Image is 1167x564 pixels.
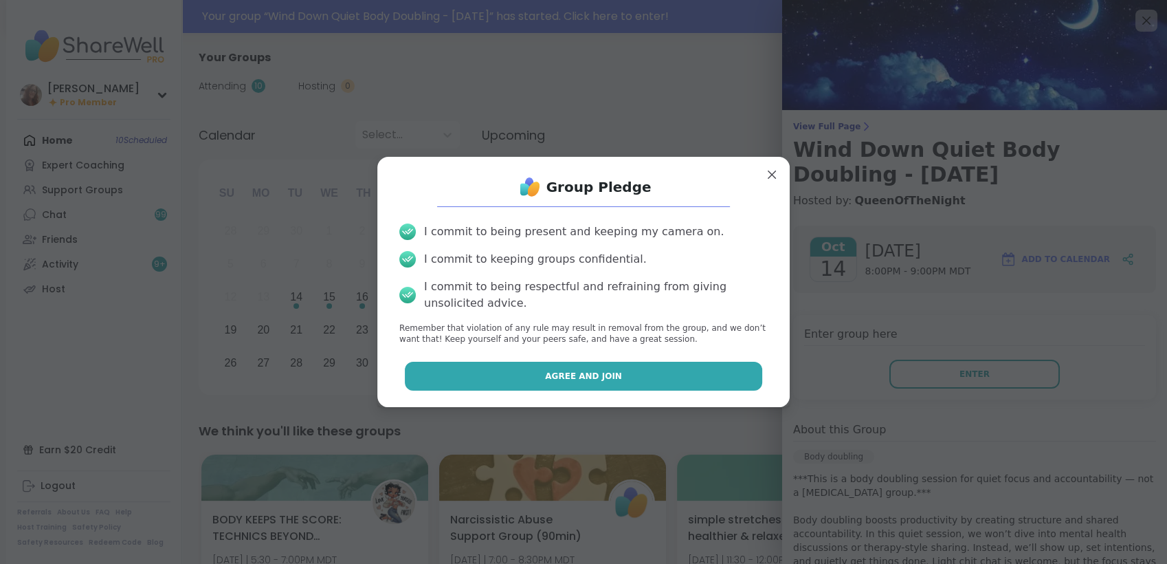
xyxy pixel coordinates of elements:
[516,173,544,201] img: ShareWell Logo
[424,224,724,240] div: I commit to being present and keeping my camera on.
[546,177,652,197] h1: Group Pledge
[399,323,768,346] p: Remember that violation of any rule may result in removal from the group, and we don’t want that!...
[545,370,622,382] span: Agree and Join
[405,362,763,391] button: Agree and Join
[424,251,647,268] div: I commit to keeping groups confidential.
[424,279,768,312] div: I commit to being respectful and refraining from giving unsolicited advice.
